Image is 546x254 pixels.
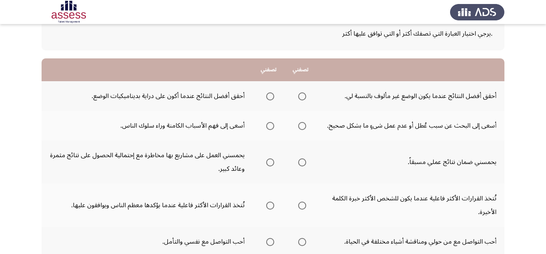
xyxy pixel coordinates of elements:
[54,27,492,40] div: .يرجي اختيار العبارة التي تصفك أكثر أو التي توافق عليها أكثر
[317,140,504,184] td: يحمسني ضمان نتائج عملي مسبقاً.
[295,155,306,169] mat-radio-group: Select an option
[253,58,285,81] th: تصفني
[42,140,253,184] td: يحمسني العمل على مشاريع بها مخاطرة مع إحتمالية الحصول على نتائج مثمرة وعائد كبير.
[263,89,274,103] mat-radio-group: Select an option
[450,1,504,23] img: Assess Talent Management logo
[285,58,317,81] th: تصفني
[317,184,504,227] td: تُتخذ القرارات الأكثر فاعلية عندما يكون للشخص الأكثر خبرة الكلمة الأخيرة.
[42,81,253,111] td: أحقق أفضل النتائج عندما أكون على دراية بديناميكيات الوضع.
[317,111,504,140] td: أسعى إلى البحث عن سبب عُطل أو عدم عمل شىءٍ ما بشكل صحيح.
[295,235,306,248] mat-radio-group: Select an option
[263,235,274,248] mat-radio-group: Select an option
[263,155,274,169] mat-radio-group: Select an option
[263,198,274,212] mat-radio-group: Select an option
[295,119,306,132] mat-radio-group: Select an option
[42,111,253,140] td: أسعى إلى فهم الأسباب الكامنة وراء سلوك الناس.
[263,119,274,132] mat-radio-group: Select an option
[42,1,96,23] img: Assessment logo of Potentiality Assessment
[42,184,253,227] td: تُتخذ القرارات الأكثر فاعلية عندما يؤكدها معظم الناس ويوافقون عليها.
[317,81,504,111] td: أحقق أفضل النتائج عندما يكون الوضع غير مألوف بالنسبة لي.
[295,89,306,103] mat-radio-group: Select an option
[295,198,306,212] mat-radio-group: Select an option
